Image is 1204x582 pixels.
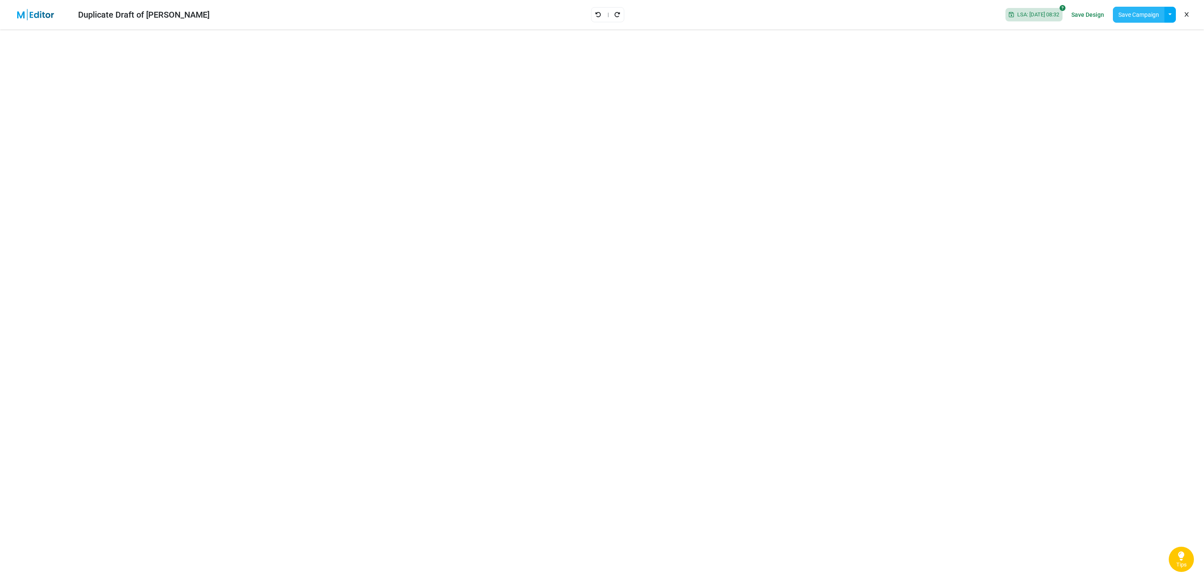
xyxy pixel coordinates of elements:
a: Undo [595,9,602,20]
a: Redo [614,9,620,20]
button: Save Campaign [1113,7,1165,23]
span: Tips [1176,561,1187,568]
span: LSA: [DATE] 08:32 [1014,11,1059,18]
a: Save Design [1069,8,1106,22]
i: SoftSave® is off [1060,5,1065,11]
div: Duplicate Draft of [PERSON_NAME] [78,8,209,21]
